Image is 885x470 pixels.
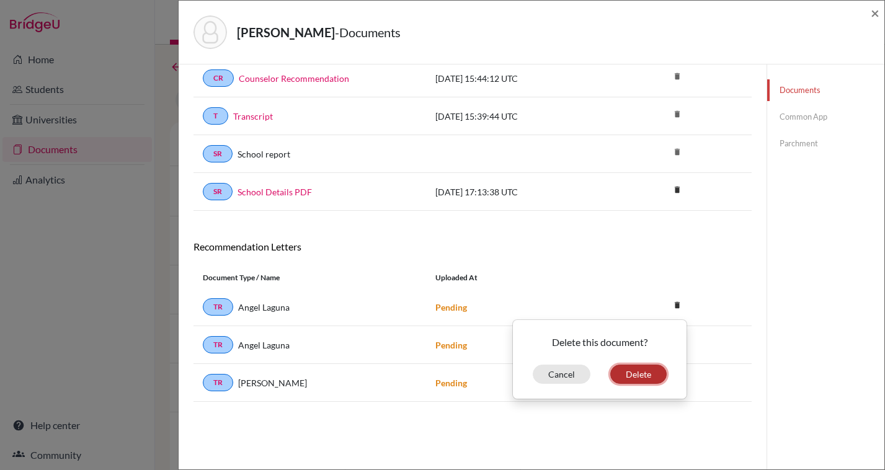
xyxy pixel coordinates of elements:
i: delete [668,67,687,86]
a: Documents [767,79,884,101]
div: [DATE] 15:44:12 UTC [426,72,612,85]
span: - Documents [335,25,401,40]
i: delete [668,105,687,123]
h6: Recommendation Letters [193,241,752,252]
a: TR [203,336,233,353]
button: Close [871,6,879,20]
a: Parchment [767,133,884,154]
a: TR [203,374,233,391]
div: [DATE] 15:39:44 UTC [426,110,612,123]
i: delete [668,180,687,199]
strong: Pending [435,340,467,350]
a: Transcript [233,110,273,123]
a: Common App [767,106,884,128]
div: [DATE] 17:13:38 UTC [426,185,612,198]
a: delete [668,298,687,314]
a: SR [203,145,233,162]
a: CR [203,69,234,87]
div: delete [512,319,687,399]
i: delete [668,296,687,314]
a: Counselor Recommendation [239,72,349,85]
a: School report [238,148,290,161]
span: × [871,4,879,22]
span: Angel Laguna [238,301,290,314]
strong: Pending [435,302,467,313]
a: SR [203,183,233,200]
button: Delete [610,365,667,384]
a: TR [203,298,233,316]
p: Delete this document? [523,335,677,350]
div: Uploaded at [426,272,612,283]
div: Document Type / Name [193,272,426,283]
a: delete [668,182,687,199]
strong: [PERSON_NAME] [237,25,335,40]
button: Cancel [533,365,590,384]
strong: Pending [435,378,467,388]
a: School Details PDF [238,185,312,198]
i: delete [668,143,687,161]
span: Angel Laguna [238,339,290,352]
span: [PERSON_NAME] [238,376,307,389]
a: T [203,107,228,125]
